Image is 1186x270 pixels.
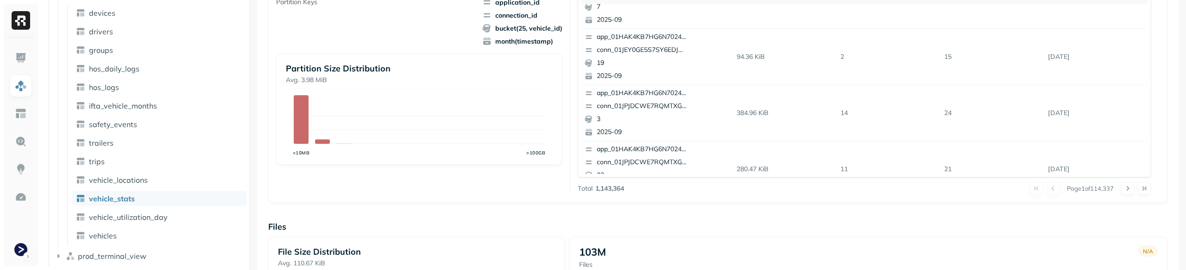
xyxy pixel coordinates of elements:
p: 280.47 KiB [733,161,837,177]
span: month(timestamp) [482,37,562,46]
p: Sep 3, 2025 [1044,105,1148,121]
a: hos_logs [72,80,247,95]
a: vehicle_stats [72,191,247,206]
img: Terminal [14,243,27,256]
p: 15 [940,49,1044,65]
img: table [76,120,85,129]
p: Partition Size Distribution [286,63,553,74]
img: table [76,212,85,222]
p: 14 [837,105,940,121]
p: Page 1 of 114,337 [1067,184,1114,193]
p: app_01HAK4KB7HG6N7024210G3S8D5 [597,145,687,154]
a: vehicles [72,228,247,243]
span: bucket(25, vehicle_id) [482,24,562,33]
img: Ryft [12,11,30,30]
img: table [76,138,85,148]
p: 103M [579,245,606,258]
p: 2025-09 [597,128,687,137]
p: Files [268,221,1167,232]
img: table [76,175,85,185]
p: 384.96 KiB [733,105,837,121]
span: prod_terminal_view [78,251,146,261]
span: safety_events [89,120,137,129]
p: app_01HAK4KB7HG6N7024210G3S8D5 [597,89,687,98]
img: Insights [15,163,27,175]
a: groups [72,43,247,58]
tspan: <10MB [293,150,310,156]
p: 24 [940,105,1044,121]
span: hos_logs [89,83,119,92]
a: vehicle_locations [72,173,247,187]
p: 21 [940,161,1044,177]
span: vehicle_locations [89,175,148,185]
p: 2025-09 [597,71,687,81]
p: app_01HAK4KB7HG6N7024210G3S8D5 [597,32,687,42]
img: namespace [66,251,75,261]
p: 1,143,364 [595,184,624,193]
a: drivers [72,24,247,39]
img: table [76,83,85,92]
img: table [76,194,85,203]
span: trips [89,157,105,166]
img: table [76,27,85,36]
p: 2 [837,49,940,65]
span: groups [89,45,113,55]
tspan: >100GB [526,150,545,156]
span: trailers [89,138,114,148]
img: Query Explorer [15,135,27,148]
img: table [76,157,85,166]
p: 7 [597,2,687,12]
p: Sep 3, 2025 [1044,161,1148,177]
img: Dashboard [15,52,27,64]
button: prod_terminal_view [54,249,246,264]
button: app_01HAK4KB7HG6N7024210G3S8D5conn_01JPJDCWE7RQMTXGHN6Q6DNPTZ32025-09 [581,85,690,141]
img: Assets [15,80,27,92]
p: 11 [837,161,940,177]
p: conn_01JPJDCWE7RQMTXGHN6Q6DNPTZ [597,102,687,111]
p: Avg. 3.98 MiB [286,76,553,84]
p: 19 [597,58,687,68]
a: safety_events [72,117,247,132]
img: table [76,231,85,240]
p: N/A [1143,248,1153,255]
img: Optimization [15,191,27,203]
button: app_01HAK4KB7HG6N7024210G3S8D5conn_01JEY0GE5S7SY6EDJQY61K80GR192025-09 [581,29,690,84]
span: devices [89,8,115,18]
span: vehicle_stats [89,194,135,203]
p: 3 [597,115,687,124]
p: 22 [597,171,687,180]
p: File Size Distribution [278,246,555,257]
p: 94.36 KiB [733,49,837,65]
p: conn_01JEY0GE5S7SY6EDJQY61K80GR [597,45,687,55]
p: 2025-09 [597,15,687,25]
span: vehicle_utilization_day [89,212,168,222]
a: hos_daily_logs [72,61,247,76]
img: table [76,101,85,110]
a: ifta_vehicle_months [72,98,247,113]
img: table [76,64,85,73]
span: vehicles [89,231,117,240]
img: Asset Explorer [15,108,27,120]
span: ifta_vehicle_months [89,101,157,110]
span: drivers [89,27,113,36]
p: Files [579,260,606,269]
p: Total [578,184,593,193]
a: devices [72,6,247,20]
a: vehicle_utilization_day [72,210,247,225]
p: Sep 3, 2025 [1044,49,1148,65]
img: table [76,45,85,55]
a: trailers [72,135,247,150]
button: app_01HAK4KB7HG6N7024210G3S8D5conn_01JPJDCWE7RQMTXGHN6Q6DNPTZ222025-09 [581,141,690,197]
p: Avg. 110.67 KiB [278,259,555,268]
span: connection_id [482,11,562,20]
p: conn_01JPJDCWE7RQMTXGHN6Q6DNPTZ [597,158,687,167]
img: table [76,8,85,18]
a: trips [72,154,247,169]
span: hos_daily_logs [89,64,139,73]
